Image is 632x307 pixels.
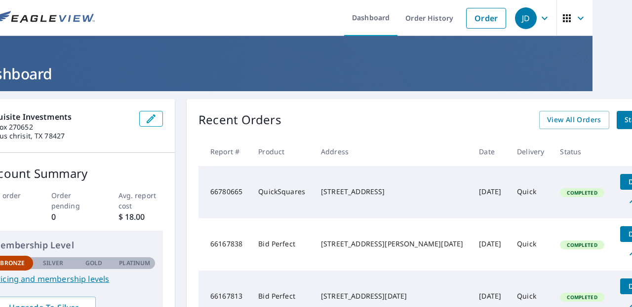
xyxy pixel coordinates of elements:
[515,7,537,29] div: JD
[85,259,102,268] p: Gold
[118,211,163,223] p: $ 18.00
[561,189,603,196] span: Completed
[321,239,463,249] div: [STREET_ADDRESS][PERSON_NAME][DATE]
[51,211,96,223] p: 0
[509,166,552,218] td: Quick
[561,241,603,248] span: Completed
[471,166,509,218] td: [DATE]
[198,111,281,129] p: Recent Orders
[471,218,509,271] td: [DATE]
[198,137,250,166] th: Report #
[119,259,150,268] p: Platinum
[51,190,96,211] p: Order pending
[509,137,552,166] th: Delivery
[198,218,250,271] td: 66167838
[471,137,509,166] th: Date
[250,166,313,218] td: QuickSquares
[313,137,471,166] th: Address
[466,8,506,29] a: Order
[250,218,313,271] td: Bid Perfect
[321,187,463,197] div: [STREET_ADDRESS]
[198,166,250,218] td: 66780665
[539,111,609,129] a: View All Orders
[509,218,552,271] td: Quick
[118,190,163,211] p: Avg. report cost
[250,137,313,166] th: Product
[321,291,463,301] div: [STREET_ADDRESS][DATE]
[43,259,64,268] p: Silver
[561,294,603,301] span: Completed
[552,137,612,166] th: Status
[547,114,601,126] span: View All Orders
